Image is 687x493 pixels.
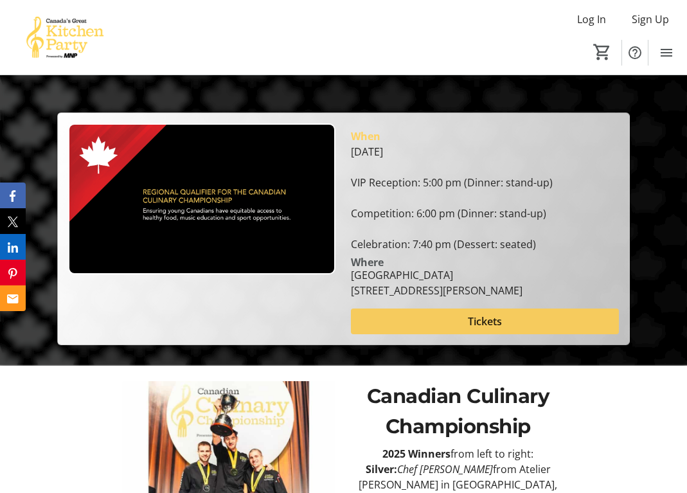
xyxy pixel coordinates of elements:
div: [GEOGRAPHIC_DATA] [351,267,522,283]
span: Log In [577,12,606,27]
span: Tickets [468,314,502,329]
div: Where [351,257,384,267]
button: Log In [567,9,616,30]
img: Campaign CTA Media Photo [68,123,335,274]
span: Canadian Culinary Championship [367,384,549,438]
img: Canada’s Great Kitchen Party's Logo [8,5,122,69]
em: Chef [PERSON_NAME] [397,462,493,476]
p: from left to right: [351,446,564,462]
button: Tickets [351,309,618,334]
button: Sign Up [621,9,679,30]
div: When [351,129,380,144]
div: [STREET_ADDRESS][PERSON_NAME] [351,283,522,298]
strong: Silver: [366,462,397,476]
button: Cart [591,40,614,64]
div: [DATE] VIP Reception: 5:00 pm (Dinner: stand-up) Competition: 6:00 pm (Dinner: stand-up) Celebrat... [351,144,618,252]
span: Sign Up [632,12,669,27]
button: Menu [654,40,679,66]
strong: 2025 Winners [382,447,451,461]
button: Help [622,40,648,66]
span: Saskatoon 2025 [67,1,569,76]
